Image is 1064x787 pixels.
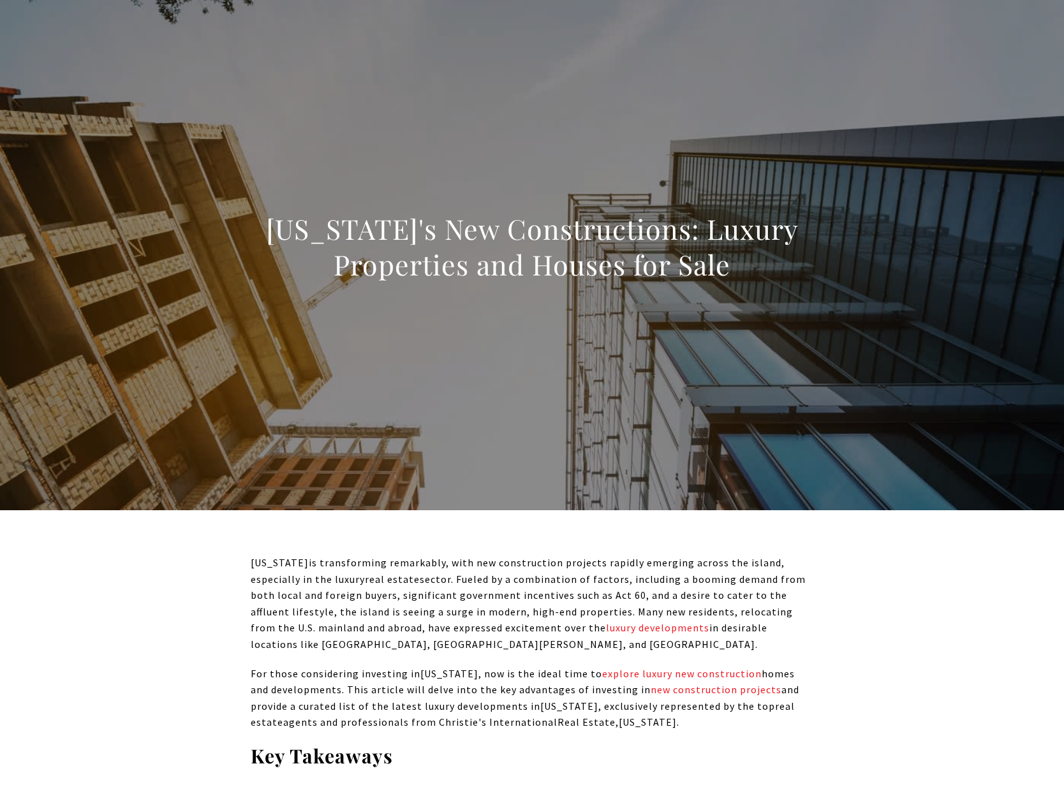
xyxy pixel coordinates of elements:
[598,700,775,712] span: , exclusively represented by the top
[420,667,478,680] span: [US_STATE]
[251,667,420,680] span: For those considering investing in
[606,621,709,634] a: luxury developments
[616,716,619,728] span: ,
[602,667,762,680] a: explore luxury new construction
[283,716,558,728] span: agents and professionals from Christie's International
[619,716,677,728] span: [US_STATE]
[251,667,799,712] span: , now is the ideal time to homes and developments. This article will delve into the key advantage...
[677,716,679,728] span: .
[558,716,616,728] span: Real Estate
[365,573,420,585] span: real estate
[540,700,598,712] span: [US_STATE]
[251,211,813,283] h1: [US_STATE]'s New Constructions: Luxury Properties and Houses for Sale
[251,556,309,569] span: [US_STATE]
[651,683,781,696] a: new construction projects
[251,556,785,585] span: is transforming remarkably, with new construction projects rapidly emerging across the island, es...
[251,573,806,651] span: sector. Fueled by a combination of factors, including a booming demand from both local and foreig...
[251,743,393,769] strong: Key Takeaways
